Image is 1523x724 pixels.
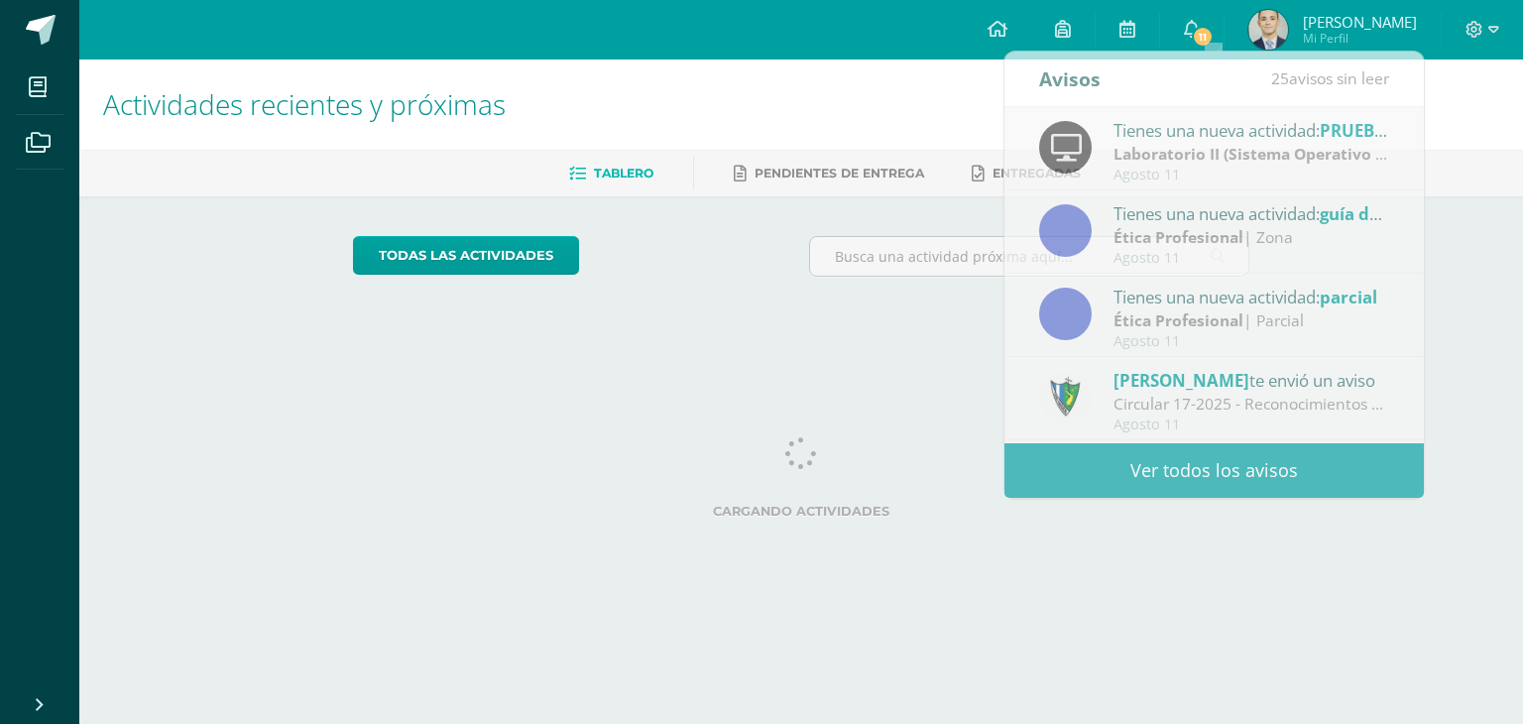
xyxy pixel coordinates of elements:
span: Entregadas [993,166,1081,181]
div: Agosto 11 [1113,250,1389,267]
a: todas las Actividades [353,236,579,275]
span: [PERSON_NAME] [1303,12,1417,32]
span: Mi Perfil [1303,30,1417,47]
a: Ver todos los avisos [1004,443,1424,498]
div: Agosto 11 [1113,417,1389,433]
span: Tablero [594,166,653,181]
strong: Ética Profesional [1113,309,1243,331]
span: PRUEBA CORTA [1320,119,1447,142]
strong: Laboratorio II (Sistema Operativo Macintoch) [1113,143,1462,165]
div: Tienes una nueva actividad: [1113,117,1389,143]
div: Tienes una nueva actividad: [1113,200,1389,226]
span: guía de aprendizaje 4 [1320,202,1495,225]
div: Circular 17-2025 - Reconocimientos a la LXXVI Promoción - Evaluaciones de Unidad: Estimados padre... [1113,393,1389,416]
span: parcial [1320,286,1377,308]
input: Busca una actividad próxima aquí... [810,237,1249,276]
div: | Zona [1113,226,1389,249]
div: te envió un aviso [1113,367,1389,393]
span: [PERSON_NAME] [1113,369,1249,392]
div: | Zona [1113,143,1389,166]
div: Agosto 11 [1113,167,1389,183]
a: Tablero [569,158,653,189]
div: Tienes una nueva actividad: [1113,284,1389,309]
span: Pendientes de entrega [755,166,924,181]
strong: Ética Profesional [1113,226,1243,248]
label: Cargando actividades [353,504,1250,519]
span: 11 [1192,26,1214,48]
div: | Parcial [1113,309,1389,332]
a: Entregadas [972,158,1081,189]
div: Avisos [1039,52,1101,106]
span: avisos sin leer [1271,67,1389,89]
div: Agosto 11 [1113,333,1389,350]
a: Pendientes de entrega [734,158,924,189]
img: 67a910fb737495059d845ccc37895b00.png [1248,10,1288,50]
img: 9f174a157161b4ddbe12118a61fed988.png [1039,371,1092,423]
span: 25 [1271,67,1289,89]
span: Actividades recientes y próximas [103,85,506,123]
